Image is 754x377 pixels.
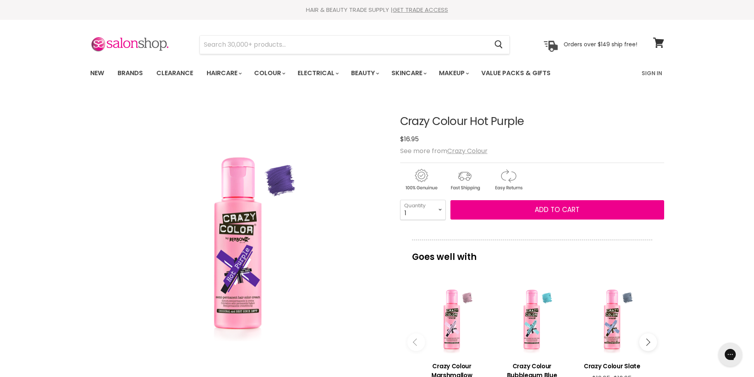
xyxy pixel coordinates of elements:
a: Skincare [386,65,431,81]
img: genuine.gif [400,168,442,192]
a: Clearance [150,65,199,81]
a: Sign In [637,65,667,81]
span: Add to cart [535,205,579,214]
ul: Main menu [84,62,597,85]
a: Makeup [433,65,474,81]
a: Value Packs & Gifts [475,65,556,81]
select: Quantity [400,200,446,220]
a: Electrical [292,65,344,81]
img: returns.gif [487,168,529,192]
div: HAIR & BEAUTY TRADE SUPPLY | [80,6,674,14]
a: Crazy Colour [447,146,488,155]
iframe: Gorgias live chat messenger [714,340,746,369]
input: Search [200,36,488,54]
a: GET TRADE ACCESS [393,6,448,14]
button: Search [488,36,509,54]
img: Crazy Colour Hot Purple [169,139,307,347]
h3: Crazy Colour Slate [576,362,648,371]
button: Add to cart [450,200,664,220]
a: View product:Crazy Colour Slate [576,356,648,375]
a: New [84,65,110,81]
h1: Crazy Colour Hot Purple [400,116,664,128]
span: See more from [400,146,488,155]
a: Haircare [201,65,247,81]
a: Colour [248,65,290,81]
span: $16.95 [400,135,419,144]
img: shipping.gif [444,168,486,192]
form: Product [199,35,510,54]
a: Beauty [345,65,384,81]
a: Brands [112,65,149,81]
p: Orders over $149 ship free! [564,41,637,48]
nav: Main [80,62,674,85]
p: Goes well with [412,240,652,266]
